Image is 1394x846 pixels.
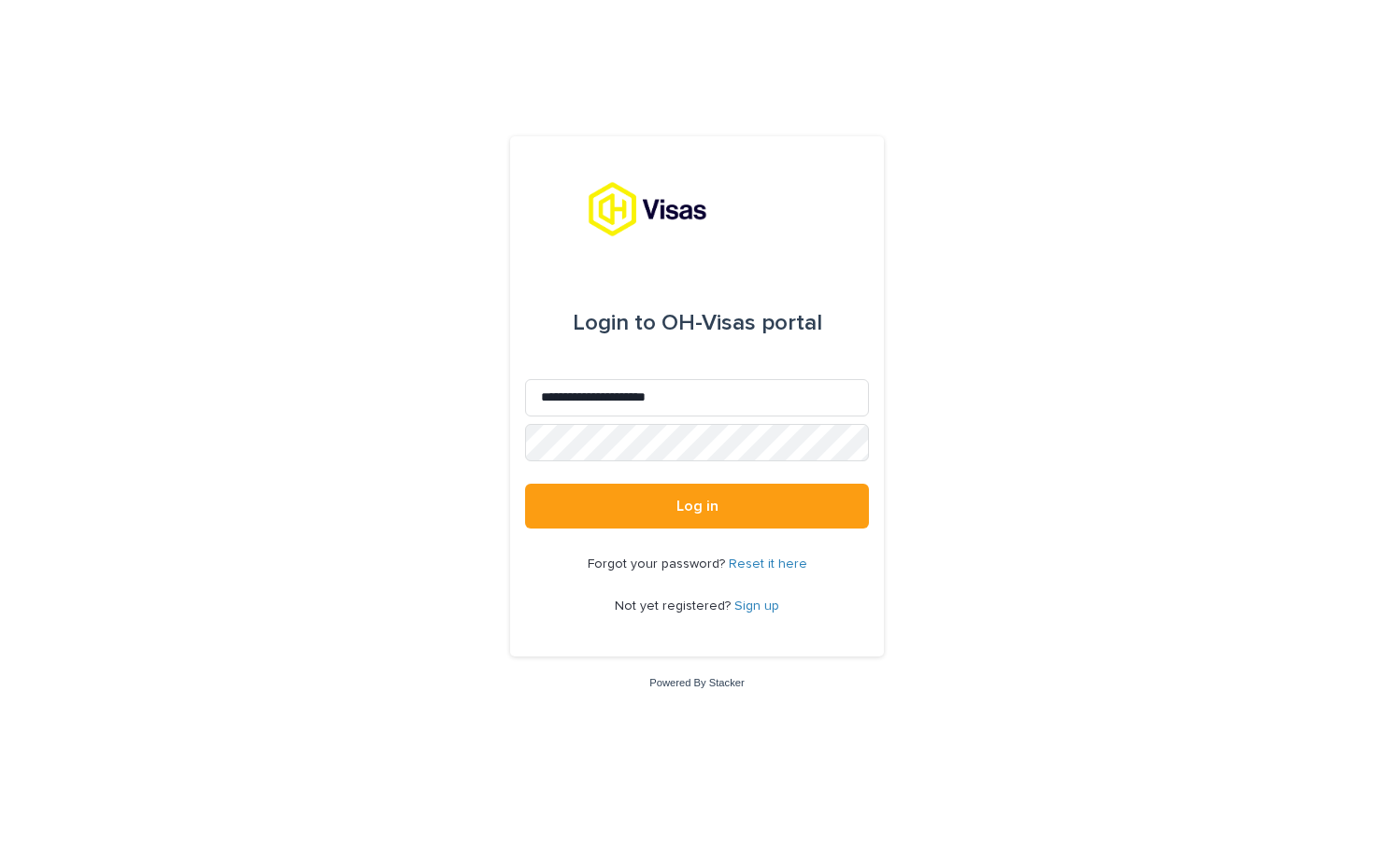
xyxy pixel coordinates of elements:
[615,599,734,613] span: Not yet registered?
[734,599,779,613] a: Sign up
[729,557,807,571] a: Reset it here
[588,181,806,237] img: tx8HrbJQv2PFQx4TXEq5
[573,312,656,334] span: Login to
[573,297,822,349] div: OH-Visas portal
[649,677,744,688] a: Powered By Stacker
[525,484,869,529] button: Log in
[588,557,729,571] span: Forgot your password?
[676,499,718,514] span: Log in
